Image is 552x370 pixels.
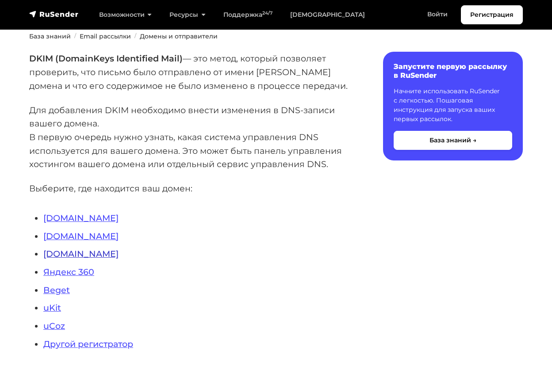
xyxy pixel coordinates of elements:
h6: Запустите первую рассылку в RuSender [394,62,512,79]
a: [DOMAIN_NAME] [43,248,119,259]
p: Выберите, где находится ваш домен: [29,182,355,195]
p: Начните использовать RuSender с легкостью. Пошаговая инструкция для запуска ваших первых рассылок. [394,87,512,124]
a: Войти [418,5,456,23]
button: База знаний → [394,131,512,150]
a: Регистрация [461,5,523,24]
a: [DEMOGRAPHIC_DATA] [281,6,374,24]
a: [DOMAIN_NAME] [43,231,119,241]
sup: 24/7 [262,10,272,16]
strong: DKIM (DomainKeys Identified Mail) [29,53,183,64]
a: uCoz [43,320,65,331]
a: База знаний [29,32,71,40]
a: Яндекс 360 [43,267,94,277]
p: — это метод, который позволяет проверить, что письмо было отправлено от имени [PERSON_NAME] домен... [29,52,355,92]
p: Для добавления DKIM необходимо внести изменения в DNS-записи вашего домена. В первую очередь нужн... [29,103,355,172]
a: Другой регистратор [43,339,133,349]
a: Beget [43,285,70,295]
a: Email рассылки [80,32,131,40]
a: uKit [43,302,61,313]
a: Домены и отправители [140,32,218,40]
img: RuSender [29,10,79,19]
a: [DOMAIN_NAME] [43,213,119,223]
a: Запустите первую рассылку в RuSender Начните использовать RuSender с легкостью. Пошаговая инструк... [383,52,523,160]
a: Ресурсы [161,6,214,24]
a: Поддержка24/7 [215,6,281,24]
a: Возможности [90,6,161,24]
nav: breadcrumb [24,32,528,41]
